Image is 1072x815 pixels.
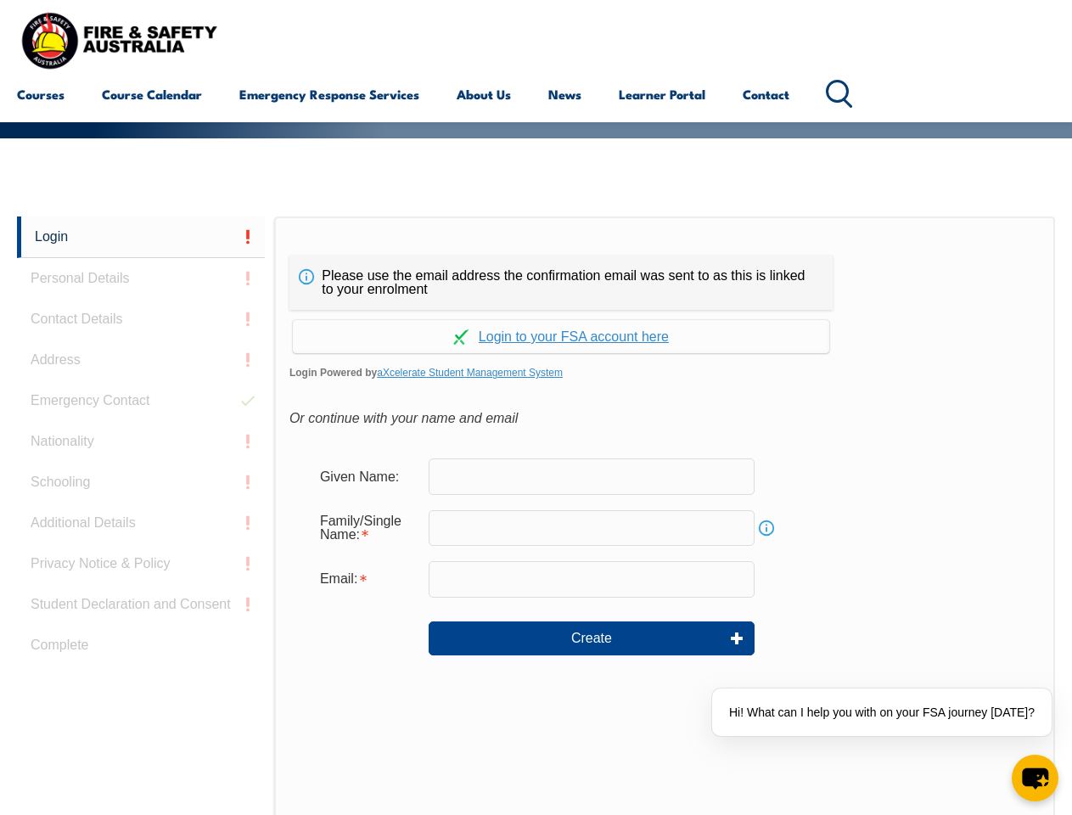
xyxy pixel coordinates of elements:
[306,505,429,551] div: Family/Single Name is required.
[453,329,469,345] img: Log in withaxcelerate
[743,74,789,115] a: Contact
[619,74,705,115] a: Learner Portal
[289,360,1040,385] span: Login Powered by
[457,74,511,115] a: About Us
[377,367,563,379] a: aXcelerate Student Management System
[239,74,419,115] a: Emergency Response Services
[306,460,429,492] div: Given Name:
[17,216,265,258] a: Login
[102,74,202,115] a: Course Calendar
[712,689,1052,736] div: Hi! What can I help you with on your FSA journey [DATE]?
[429,621,755,655] button: Create
[289,406,1040,431] div: Or continue with your name and email
[306,563,429,595] div: Email is required.
[548,74,581,115] a: News
[289,256,833,310] div: Please use the email address the confirmation email was sent to as this is linked to your enrolment
[17,74,65,115] a: Courses
[1012,755,1058,801] button: chat-button
[755,516,778,540] a: Info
